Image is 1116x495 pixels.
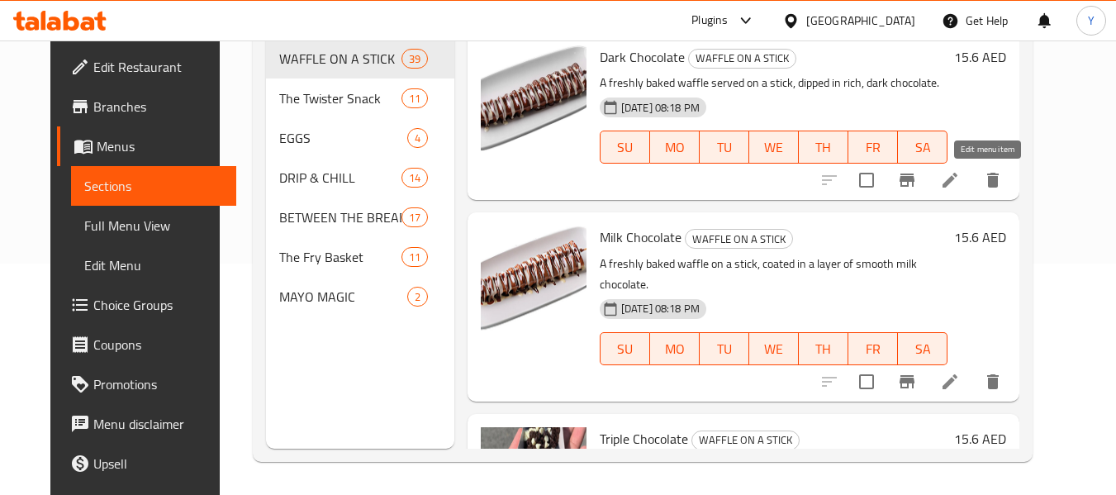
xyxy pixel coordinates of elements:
[93,374,224,394] span: Promotions
[266,32,454,323] nav: Menu sections
[600,225,681,250] span: Milk Chocolate
[93,295,224,315] span: Choice Groups
[600,254,947,295] p: A freshly baked waffle on a stick, coated in a layer of smooth milk chocolate.
[887,362,927,402] button: Branch-specific-item
[1088,12,1095,30] span: Y
[84,176,224,196] span: Sections
[650,332,700,365] button: MO
[600,332,650,365] button: SU
[408,289,427,305] span: 2
[279,49,401,69] span: WAFFLE ON A STICK
[279,287,407,307] span: MAYO MAGIC
[657,136,693,159] span: MO
[57,404,237,444] a: Menu disclaimer
[57,126,237,166] a: Menus
[607,337,643,361] span: SU
[688,49,796,69] div: WAFFLE ON A STICK
[401,247,428,267] div: items
[848,131,898,164] button: FR
[706,337,743,361] span: TU
[266,118,454,158] div: EGGS4
[887,160,927,200] button: Branch-specific-item
[700,332,749,365] button: TU
[57,47,237,87] a: Edit Restaurant
[401,88,428,108] div: items
[954,427,1006,450] h6: 15.6 AED
[650,131,700,164] button: MO
[57,444,237,483] a: Upsell
[685,229,793,249] div: WAFFLE ON A STICK
[266,198,454,237] div: BETWEEN THE BREADS17
[898,332,947,365] button: SA
[600,131,650,164] button: SU
[481,45,586,151] img: Dark Chocolate
[57,364,237,404] a: Promotions
[481,226,586,331] img: Milk Chocolate
[402,91,427,107] span: 11
[279,168,401,188] span: DRIP & CHILL
[71,206,237,245] a: Full Menu View
[706,136,743,159] span: TU
[692,431,799,450] span: WAFFLE ON A STICK
[749,131,799,164] button: WE
[905,337,941,361] span: SA
[93,454,224,474] span: Upsell
[600,426,688,451] span: Triple Chocolate
[279,207,401,227] div: BETWEEN THE BREADS
[279,247,401,267] span: The Fry Basket
[848,332,898,365] button: FR
[97,136,224,156] span: Menus
[402,210,427,226] span: 17
[686,230,792,249] span: WAFFLE ON A STICK
[93,97,224,117] span: Branches
[266,237,454,277] div: The Fry Basket11
[84,216,224,236] span: Full Menu View
[266,79,454,118] div: The Twister Snack11
[799,131,848,164] button: TH
[849,163,884,198] span: Select to update
[266,277,454,317] div: MAYO MAGIC2
[402,51,427,67] span: 39
[93,414,224,434] span: Menu disclaimer
[279,128,407,148] span: EGGS
[700,131,749,164] button: TU
[600,45,685,69] span: Dark Chocolate
[71,245,237,285] a: Edit Menu
[855,337,891,361] span: FR
[266,39,454,79] div: WAFFLE ON A STICK39
[973,362,1013,402] button: delete
[756,136,792,159] span: WE
[905,136,941,159] span: SA
[279,88,401,108] div: The Twister Snack
[407,128,428,148] div: items
[402,170,427,186] span: 14
[954,45,1006,69] h6: 15.6 AED
[973,160,1013,200] button: delete
[691,431,800,450] div: WAFFLE ON A STICK
[71,166,237,206] a: Sections
[805,136,842,159] span: TH
[855,136,891,159] span: FR
[691,11,728,31] div: Plugins
[849,364,884,399] span: Select to update
[898,131,947,164] button: SA
[401,168,428,188] div: items
[93,335,224,355] span: Coupons
[940,372,960,392] a: Edit menu item
[954,226,1006,249] h6: 15.6 AED
[615,301,706,317] span: [DATE] 08:18 PM
[756,337,792,361] span: WE
[93,57,224,77] span: Edit Restaurant
[407,287,428,307] div: items
[607,136,643,159] span: SU
[57,325,237,364] a: Coupons
[57,285,237,325] a: Choice Groups
[600,73,947,93] p: A freshly baked waffle served on a stick, dipped in rich, dark chocolate.
[615,100,706,116] span: [DATE] 08:18 PM
[806,12,915,30] div: [GEOGRAPHIC_DATA]
[805,337,842,361] span: TH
